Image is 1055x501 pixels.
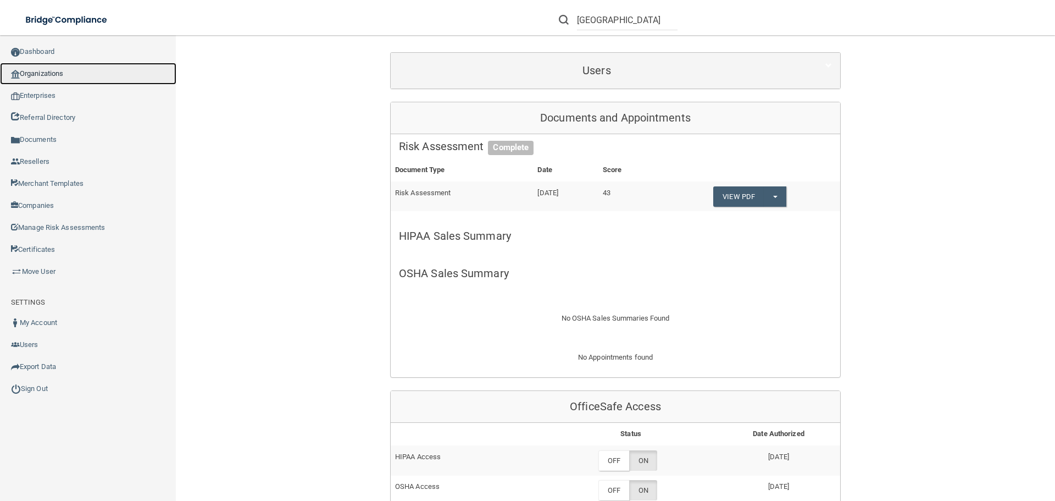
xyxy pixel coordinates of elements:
h5: Users [399,64,795,76]
img: ic_user_dark.df1a06c3.png [11,318,20,327]
h5: HIPAA Sales Summary [399,230,832,242]
a: Users [399,58,832,83]
h5: OSHA Sales Summary [399,267,832,279]
label: SETTINGS [11,296,45,309]
img: ic-search.3b580494.png [559,15,569,25]
div: No OSHA Sales Summaries Found [391,299,840,338]
span: Complete [488,141,534,155]
th: Status [545,423,717,445]
img: icon-users.e205127d.png [11,340,20,349]
div: Documents and Appointments [391,102,840,134]
td: 43 [598,181,660,211]
th: Document Type [391,159,533,181]
img: ic_dashboard_dark.d01f4a41.png [11,48,20,57]
td: HIPAA Access [391,445,545,475]
th: Date Authorized [717,423,840,445]
input: Search [577,10,678,30]
th: Date [533,159,598,181]
img: icon-export.b9366987.png [11,362,20,371]
img: ic_reseller.de258add.png [11,157,20,166]
img: ic_power_dark.7ecde6b1.png [11,384,21,394]
img: enterprise.0d942306.png [11,92,20,100]
img: organization-icon.f8decf85.png [11,70,20,79]
p: [DATE] [721,450,836,464]
label: OFF [598,480,629,500]
label: ON [629,480,657,500]
td: Risk Assessment [391,181,533,211]
img: bridge_compliance_login_screen.278c3ca4.svg [16,9,118,31]
iframe: Drift Widget Chat Controller [865,423,1042,467]
div: OfficeSafe Access [391,391,840,423]
h5: Risk Assessment [399,140,832,152]
div: No Appointments found [391,351,840,377]
p: [DATE] [721,480,836,493]
th: Score [598,159,660,181]
label: OFF [598,450,629,471]
a: View PDF [713,186,764,207]
label: ON [629,450,657,471]
img: briefcase.64adab9b.png [11,266,22,277]
td: [DATE] [533,181,598,211]
img: icon-documents.8dae5593.png [11,136,20,145]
